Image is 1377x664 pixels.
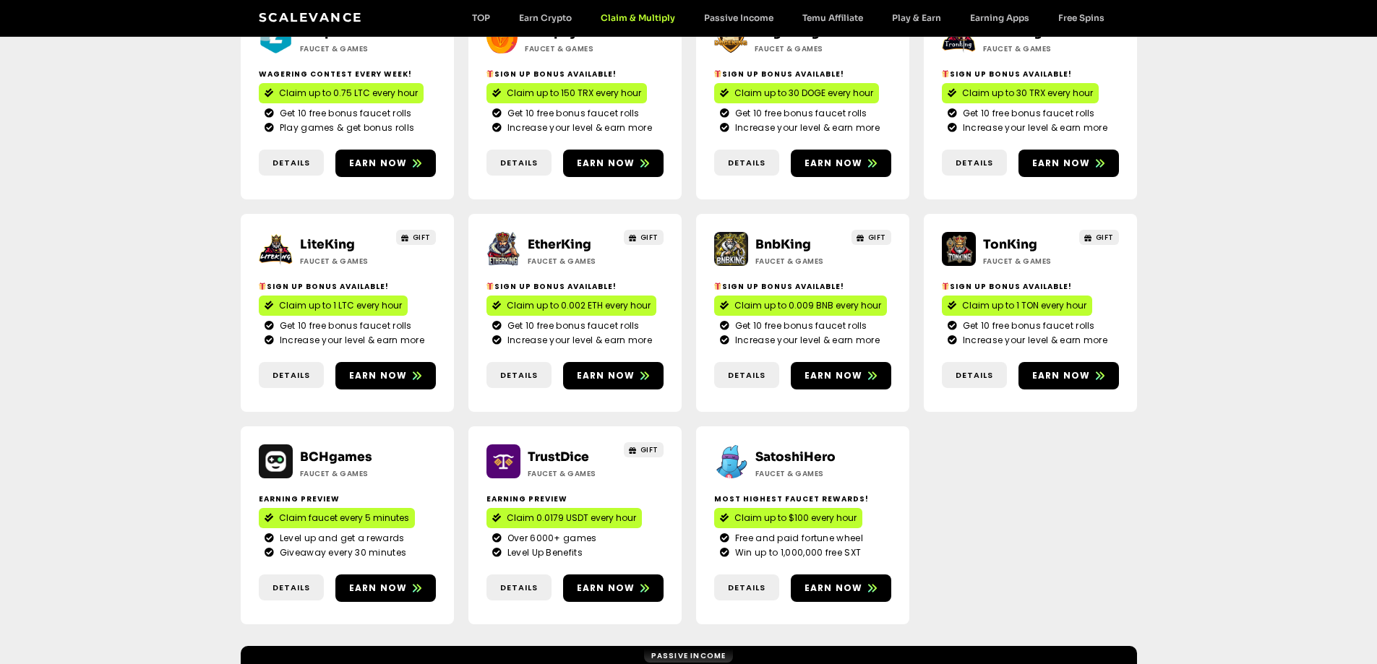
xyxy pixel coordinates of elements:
span: Claim up to 0.002 ETH every hour [507,299,651,312]
a: Details [942,362,1007,389]
span: Increase your level & earn more [959,121,1107,134]
a: Earn now [563,362,664,389]
span: Details [500,582,538,594]
span: Get 10 free bonus faucet rolls [504,319,640,332]
span: Get 10 free bonus faucet rolls [959,107,1095,120]
a: Earn now [335,150,436,177]
span: Earn now [1032,369,1091,382]
a: Claim & Multiply [586,12,690,23]
a: Details [259,362,324,389]
span: Details [728,157,765,169]
span: Play games & get bonus rolls [276,121,414,134]
a: GIFT [396,230,436,245]
span: Details [500,369,538,381]
a: TOP [458,12,505,23]
span: Claim up to 30 TRX every hour [962,87,1093,100]
a: EtherKing [528,237,591,252]
img: 🎁 [486,70,494,77]
span: Increase your level & earn more [959,334,1107,347]
a: Play & Earn [878,12,956,23]
h2: Faucet & Games [528,256,618,267]
h2: Faucet & Games [525,43,615,54]
h2: Earning Preview [486,493,664,504]
a: Earn now [563,150,664,177]
h2: Wagering contest every week! [259,69,436,79]
span: Details [273,157,310,169]
h2: Faucet & Games [300,468,390,479]
span: Increase your level & earn more [732,334,880,347]
a: Earn Crypto [505,12,586,23]
a: Free Spins [1044,12,1119,23]
a: Details [714,574,779,601]
img: 🎁 [486,283,494,290]
span: Earn now [577,369,635,382]
a: BnbKing [755,237,811,252]
a: Claim up to 0.75 LTC every hour [259,83,424,103]
a: Details [942,150,1007,176]
a: Details [259,574,324,601]
span: Earn now [805,157,863,170]
a: Claim 0.0179 USDT every hour [486,508,642,528]
span: GIFT [640,232,659,243]
span: GIFT [1096,232,1114,243]
a: GIFT [624,230,664,245]
span: GIFT [640,444,659,455]
h2: Faucet & Games [755,43,845,54]
a: Scalevance [259,10,363,25]
h2: Faucet & Games [983,43,1073,54]
span: Giveaway every 30 minutes [276,546,407,559]
span: Get 10 free bonus faucet rolls [732,107,867,120]
img: 🎁 [942,70,949,77]
span: Earn now [349,157,408,170]
a: Earn now [1018,150,1119,177]
span: Level up and get a rewards [276,532,405,545]
h2: Faucet & Games [300,256,390,267]
a: Temu Affiliate [788,12,878,23]
span: Over 6000+ games [504,532,597,545]
a: Earn now [335,362,436,389]
span: Details [273,582,310,594]
span: Earn now [1032,157,1091,170]
a: Passive Income [644,649,734,663]
span: Passive Income [651,650,726,661]
h2: Sign Up Bonus Available! [486,281,664,292]
span: GIFT [413,232,431,243]
span: Earn now [577,157,635,170]
span: Claim up to 150 TRX every hour [507,87,641,100]
img: 🎁 [942,283,949,290]
span: Earn now [805,582,863,595]
span: Claim up to 30 DOGE every hour [734,87,873,100]
span: Win up to 1,000,000 free SXT [732,546,861,559]
span: Earn now [805,369,863,382]
a: Claim up to 1 TON every hour [942,296,1092,316]
span: Claim 0.0179 USDT every hour [507,512,636,525]
a: TrustDice [528,449,589,465]
a: Earn now [1018,362,1119,389]
span: Get 10 free bonus faucet rolls [276,107,412,120]
span: Increase your level & earn more [732,121,880,134]
span: Increase your level & earn more [504,334,652,347]
h2: Sign Up Bonus Available! [942,281,1119,292]
img: 🎁 [714,283,721,290]
img: 🎁 [259,283,266,290]
h2: Sign Up Bonus Available! [259,281,436,292]
a: Claim up to $100 every hour [714,508,862,528]
span: Details [956,157,993,169]
h2: Sign Up Bonus Available! [486,69,664,79]
a: Earn now [563,574,664,602]
a: Claim up to 30 DOGE every hour [714,83,879,103]
a: LiteKing [300,237,355,252]
a: BCHgames [300,449,372,465]
span: Get 10 free bonus faucet rolls [276,319,412,332]
span: Details [956,369,993,381]
span: Details [273,369,310,381]
span: Increase your level & earn more [504,121,652,134]
h2: Most highest faucet rewards! [714,493,891,504]
a: SatoshiHero [755,449,836,465]
span: Increase your level & earn more [276,334,424,347]
span: Claim up to 1 TON every hour [962,299,1086,312]
a: Details [714,150,779,176]
span: Details [728,369,765,381]
a: Earn now [791,574,891,602]
a: Details [486,574,552,601]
